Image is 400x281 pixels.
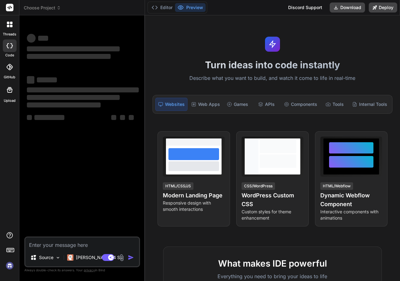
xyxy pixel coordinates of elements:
h4: Modern Landing Page [163,191,225,200]
label: GitHub [4,75,15,80]
p: Always double-check its answers. Your in Bind [24,267,140,273]
div: Games [224,98,251,111]
img: icon [128,254,134,261]
label: threads [3,32,16,37]
span: ‌ [120,115,125,120]
label: Upload [4,98,16,103]
img: attachment [118,254,125,261]
button: Editor [149,3,175,12]
div: APIs [252,98,280,111]
span: ‌ [27,54,111,59]
p: [PERSON_NAME] 4 S.. [76,254,122,261]
div: CSS/WordPress [242,182,275,190]
div: Discord Support [284,3,326,13]
span: ‌ [111,115,116,120]
img: Pick Models [55,255,61,260]
span: ‌ [38,36,48,41]
div: Internal Tools [350,98,390,111]
button: Preview [175,3,206,12]
p: Responsive design with smooth interactions [163,200,225,212]
img: signin [4,260,15,271]
img: Claude 4 Sonnet [67,254,73,261]
span: ‌ [27,76,34,84]
div: Tools [321,98,348,111]
p: Describe what you want to build, and watch it come to life in real-time [149,74,396,82]
h4: Dynamic Webflow Component [320,191,382,209]
span: ‌ [27,34,36,43]
span: ‌ [27,102,101,107]
span: ‌ [27,95,120,100]
p: Interactive components with animations [320,209,382,221]
span: Choose Project [24,5,61,11]
span: ‌ [27,46,120,51]
span: ‌ [27,115,32,120]
p: Source [39,254,53,261]
div: HTML/CSS/JS [163,182,193,190]
p: Everything you need to bring your ideas to life [173,273,372,280]
button: Deploy [369,3,397,13]
div: HTML/Webflow [320,182,353,190]
span: ‌ [37,77,57,82]
label: code [5,53,14,58]
div: Components [282,98,320,111]
span: ‌ [27,87,139,92]
h2: What makes IDE powerful [173,257,372,270]
h4: WordPress Custom CSS [242,191,303,209]
span: ‌ [129,115,134,120]
span: privacy [84,268,95,272]
h1: Turn ideas into code instantly [149,59,396,70]
span: ‌ [34,115,64,120]
p: Custom styles for theme enhancement [242,209,303,221]
div: Web Apps [189,98,222,111]
div: Websites [155,98,187,111]
button: Download [330,3,365,13]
